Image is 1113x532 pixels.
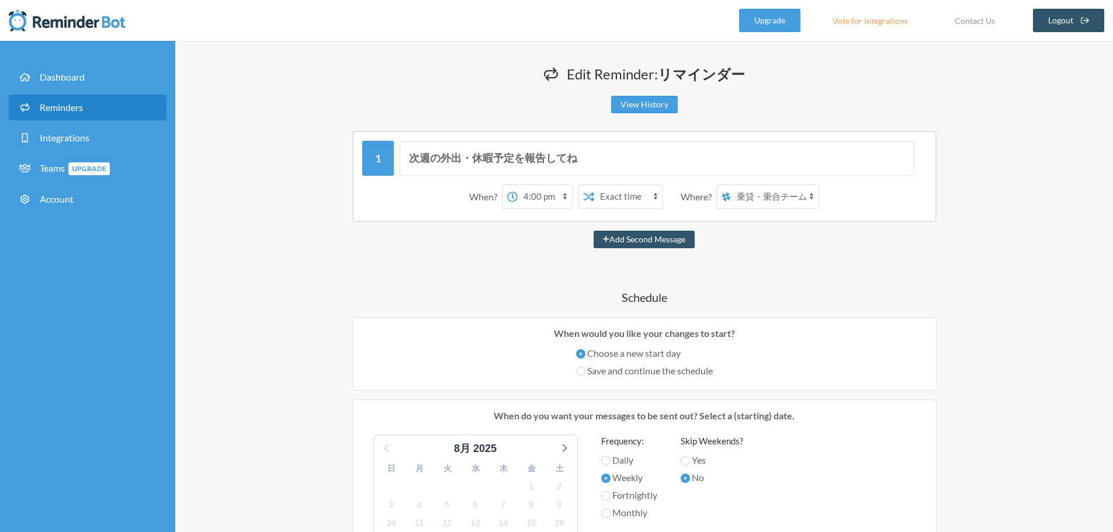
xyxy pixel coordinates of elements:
[552,478,568,495] span: 2025年9月2日火曜日
[462,460,490,478] div: 水
[658,65,745,82] strong: リマインダー
[467,515,484,531] span: 2025年9月13日土曜日
[523,515,540,531] span: 2025年9月15日月曜日
[681,456,690,465] input: Yes
[552,496,568,513] span: 2025年9月9日火曜日
[405,460,434,478] div: 月
[383,496,400,513] span: 2025年9月3日水曜日
[601,471,657,485] label: Weekly
[601,453,657,467] label: Daily
[940,9,1010,32] a: Contact Us
[9,64,167,90] a: Dashboard
[681,185,716,209] div: Where?
[594,231,695,248] button: Add Second Message
[681,471,743,485] label: No
[576,364,713,378] label: Save and continue the schedule
[576,346,713,360] label: Choose a new start day
[439,515,456,531] span: 2025年9月12日金曜日
[681,453,743,467] label: Yes
[739,9,800,32] a: Upgrade
[9,186,167,212] a: Account
[601,434,657,448] label: Frequency:
[518,460,546,478] div: 金
[9,95,167,120] a: Reminders
[546,460,574,478] div: 土
[567,65,745,82] span: Edit Reminder:
[490,460,518,478] div: 木
[495,496,512,513] span: 2025年9月7日日曜日
[576,367,585,376] input: Save and continue the schedule
[611,96,678,113] a: View History
[40,132,89,143] span: Integrations
[601,474,611,483] input: Weekly
[601,491,611,500] input: Fortnightly
[439,496,456,513] span: 2025年9月5日金曜日
[681,474,690,483] input: No
[9,125,167,151] a: Integrations
[818,9,923,32] a: Vote for Integrations
[576,349,585,359] input: Choose a new start day
[294,289,995,305] h4: Schedule
[400,141,914,176] input: Message
[434,460,462,478] div: 火
[681,434,743,448] label: Skip Weekends?
[523,496,540,513] span: 2025年9月8日月曜日
[523,478,540,495] span: 2025年9月1日月曜日
[40,193,74,204] span: Account
[411,496,428,513] span: 2025年9月4日木曜日
[495,515,512,531] span: 2025年9月14日日曜日
[469,185,502,209] div: When?
[68,162,110,175] span: Upgrade
[362,326,927,340] p: When would you like your changes to start?
[601,509,611,518] input: Monthly
[40,162,110,173] span: Teams
[9,9,126,32] img: Reminder Bot
[40,102,83,113] span: Reminders
[552,515,568,531] span: 2025年9月16日火曜日
[601,506,657,520] label: Monthly
[449,441,501,457] div: 8月 2025
[383,515,400,531] span: 2025年9月10日水曜日
[377,460,405,478] div: 日
[40,71,85,82] span: Dashboard
[601,488,657,502] label: Fortnightly
[1033,9,1105,32] a: Logout
[467,496,484,513] span: 2025年9月6日土曜日
[9,155,167,182] a: TeamsUpgrade
[601,456,611,465] input: Daily
[362,409,927,423] p: When do you want your messages to be sent out? Select a (starting) date.
[411,515,428,531] span: 2025年9月11日木曜日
